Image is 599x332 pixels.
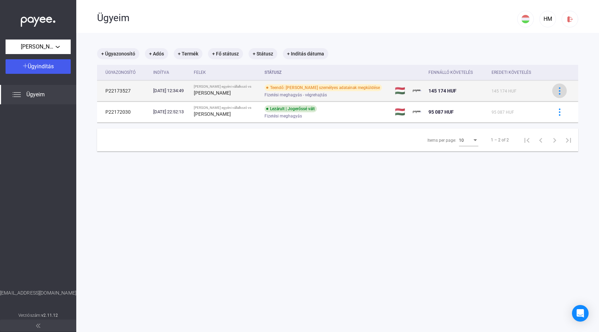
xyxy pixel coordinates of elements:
[153,68,188,77] div: Indítva
[427,136,456,145] div: Items per page:
[264,112,302,120] span: Fizetési meghagyás
[556,87,563,95] img: more-blue
[520,133,534,147] button: First page
[194,90,231,96] strong: [PERSON_NAME]
[105,68,136,77] div: Ügyazonosító
[392,102,410,122] td: 🇭🇺
[97,48,139,59] mat-chip: + Ügyazonosító
[517,11,534,27] button: HU
[552,84,567,98] button: more-blue
[492,68,531,77] div: Eredeti követelés
[459,136,478,144] mat-select: Items per page:
[97,80,150,101] td: P22173527
[539,11,556,27] button: HM
[428,68,473,77] div: Fennálló követelés
[264,105,317,112] div: Lezárult | Jogerőssé vált
[428,109,454,115] span: 95 087 HUF
[6,40,71,54] button: [PERSON_NAME] egyéni vállalkozó
[105,68,148,77] div: Ügyazonosító
[28,63,54,70] span: Ügyindítás
[23,63,28,68] img: plus-white.svg
[97,12,517,24] div: Ügyeim
[492,68,544,77] div: Eredeti követelés
[521,15,530,23] img: HU
[572,305,589,322] div: Open Intercom Messenger
[21,13,55,27] img: white-payee-white-dot.svg
[413,87,421,95] img: payee-logo
[548,133,562,147] button: Next page
[542,15,554,23] div: HM
[21,43,55,51] span: [PERSON_NAME] egyéni vállalkozó
[12,90,21,99] img: list.svg
[36,324,40,328] img: arrow-double-left-grey.svg
[534,133,548,147] button: Previous page
[153,68,169,77] div: Indítva
[208,48,243,59] mat-chip: + Fő státusz
[26,90,45,99] span: Ügyeim
[428,68,486,77] div: Fennálló követelés
[283,48,328,59] mat-chip: + Indítás dátuma
[153,108,188,115] div: [DATE] 22:52:13
[41,313,58,318] strong: v2.11.12
[194,106,259,110] div: [PERSON_NAME] egyéni vállalkozó vs
[392,80,410,101] td: 🇭🇺
[552,105,567,119] button: more-blue
[194,68,206,77] div: Felek
[459,138,464,143] span: 10
[194,85,259,89] div: [PERSON_NAME] egyéni vállalkozó vs
[556,108,563,116] img: more-blue
[145,48,168,59] mat-chip: + Adós
[492,89,516,94] span: 145 174 HUF
[562,133,575,147] button: Last page
[194,68,259,77] div: Felek
[174,48,202,59] mat-chip: + Termék
[566,16,574,23] img: logout-red
[413,108,421,116] img: payee-logo
[249,48,277,59] mat-chip: + Státusz
[264,91,327,99] span: Fizetési meghagyás - végrehajtás
[562,11,578,27] button: logout-red
[6,59,71,74] button: Ügyindítás
[97,102,150,122] td: P22172030
[492,110,514,115] span: 95 087 HUF
[491,136,509,144] div: 1 – 2 of 2
[153,87,188,94] div: [DATE] 12:34:49
[262,65,392,80] th: Státusz
[264,84,382,91] div: Teendő: [PERSON_NAME] személyes adatainak megküldése
[194,111,231,117] strong: [PERSON_NAME]
[428,88,457,94] span: 145 174 HUF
